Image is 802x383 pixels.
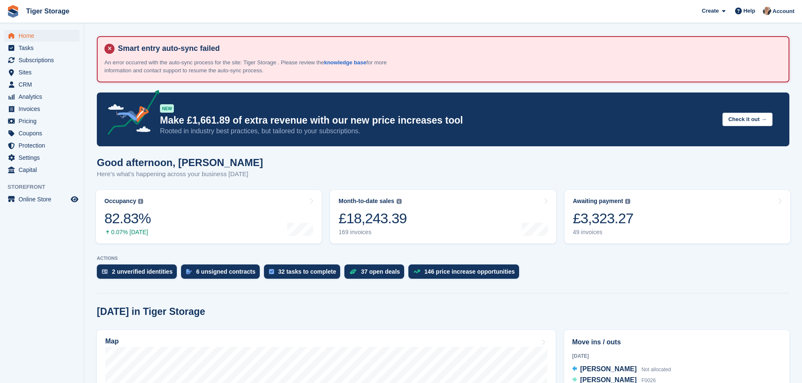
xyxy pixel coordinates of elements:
h2: [DATE] in Tiger Storage [97,306,205,317]
img: icon-info-grey-7440780725fd019a000dd9b08b2336e03edf1995a4989e88bcd33f0948082b44.svg [625,199,630,204]
span: Analytics [19,91,69,103]
h1: Good afternoon, [PERSON_NAME] [97,157,263,168]
span: Capital [19,164,69,176]
div: Awaiting payment [573,198,623,205]
span: Storefront [8,183,84,191]
div: 0.07% [DATE] [104,229,151,236]
div: £3,323.27 [573,210,634,227]
p: Rooted in industry best practices, but tailored to your subscriptions. [160,127,716,136]
div: NEW [160,104,174,113]
span: Create [702,7,719,15]
span: Invoices [19,103,69,115]
a: menu [4,42,80,54]
span: Subscriptions [19,54,69,66]
img: Becky Martin [763,7,771,15]
p: An error occurred with the auto-sync process for the site: Tiger Storage . Please review the for ... [104,58,399,75]
span: Sites [19,66,69,78]
div: £18,243.39 [338,210,407,227]
a: menu [4,103,80,115]
a: menu [4,91,80,103]
a: Month-to-date sales £18,243.39 169 invoices [330,190,556,243]
img: price-adjustments-announcement-icon-8257ccfd72463d97f412b2fc003d46551f7dbcb40ab6d574587a9cd5c0d94... [101,90,160,138]
div: 169 invoices [338,229,407,236]
a: 6 unsigned contracts [181,264,264,283]
img: icon-info-grey-7440780725fd019a000dd9b08b2336e03edf1995a4989e88bcd33f0948082b44.svg [138,199,143,204]
a: menu [4,152,80,164]
span: CRM [19,79,69,90]
span: Pricing [19,115,69,127]
a: [PERSON_NAME] Not allocated [572,364,671,375]
div: Occupancy [104,198,136,205]
span: Tasks [19,42,69,54]
img: contract_signature_icon-13c848040528278c33f63329250d36e43548de30e8caae1d1a13099fd9432cc5.svg [186,269,192,274]
img: stora-icon-8386f47178a22dfd0bd8f6a31ec36ba5ce8667c1dd55bd0f319d3a0aa187defe.svg [7,5,19,18]
span: Not allocated [642,367,671,372]
a: 37 open deals [344,264,408,283]
h4: Smart entry auto-sync failed [115,44,782,53]
span: Protection [19,140,69,151]
a: Occupancy 82.83% 0.07% [DATE] [96,190,322,243]
a: Awaiting payment £3,323.27 49 invoices [565,190,790,243]
a: menu [4,115,80,127]
span: Coupons [19,127,69,139]
h2: Move ins / outs [572,337,781,347]
div: [DATE] [572,352,781,360]
img: deal-1b604bf984904fb50ccaf53a9ad4b4a5d6e5aea283cecdc64d6e3604feb123c2.svg [349,269,357,275]
a: 146 price increase opportunities [408,264,523,283]
div: Month-to-date sales [338,198,394,205]
span: [PERSON_NAME] [580,365,637,372]
p: ACTIONS [97,256,789,261]
img: verify_identity-adf6edd0f0f0b5bbfe63781bf79b02c33cf7c696d77639b501bdc392416b5a36.svg [102,269,108,274]
p: Make £1,661.89 of extra revenue with our new price increases tool [160,114,716,127]
div: 6 unsigned contracts [196,268,256,275]
span: Settings [19,152,69,164]
a: menu [4,127,80,139]
div: 32 tasks to complete [278,268,336,275]
div: 49 invoices [573,229,634,236]
a: menu [4,54,80,66]
div: 146 price increase opportunities [424,268,515,275]
div: 37 open deals [361,268,400,275]
img: task-75834270c22a3079a89374b754ae025e5fb1db73e45f91037f5363f120a921f8.svg [269,269,274,274]
a: menu [4,193,80,205]
a: Tiger Storage [23,4,73,18]
a: knowledge base [324,59,366,66]
p: Here's what's happening across your business [DATE] [97,169,263,179]
button: Check it out → [722,113,773,127]
a: 32 tasks to complete [264,264,345,283]
img: price_increase_opportunities-93ffe204e8149a01c8c9dc8f82e8f89637d9d84a8eef4429ea346261dce0b2c0.svg [413,269,420,273]
span: Help [743,7,755,15]
a: menu [4,79,80,90]
img: icon-info-grey-7440780725fd019a000dd9b08b2336e03edf1995a4989e88bcd33f0948082b44.svg [397,199,402,204]
div: 2 unverified identities [112,268,173,275]
a: menu [4,140,80,151]
h2: Map [105,338,119,345]
span: Online Store [19,193,69,205]
div: 82.83% [104,210,151,227]
a: menu [4,30,80,42]
a: 2 unverified identities [97,264,181,283]
a: menu [4,164,80,176]
span: Account [773,7,794,16]
a: menu [4,66,80,78]
span: Home [19,30,69,42]
a: Preview store [69,194,80,204]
